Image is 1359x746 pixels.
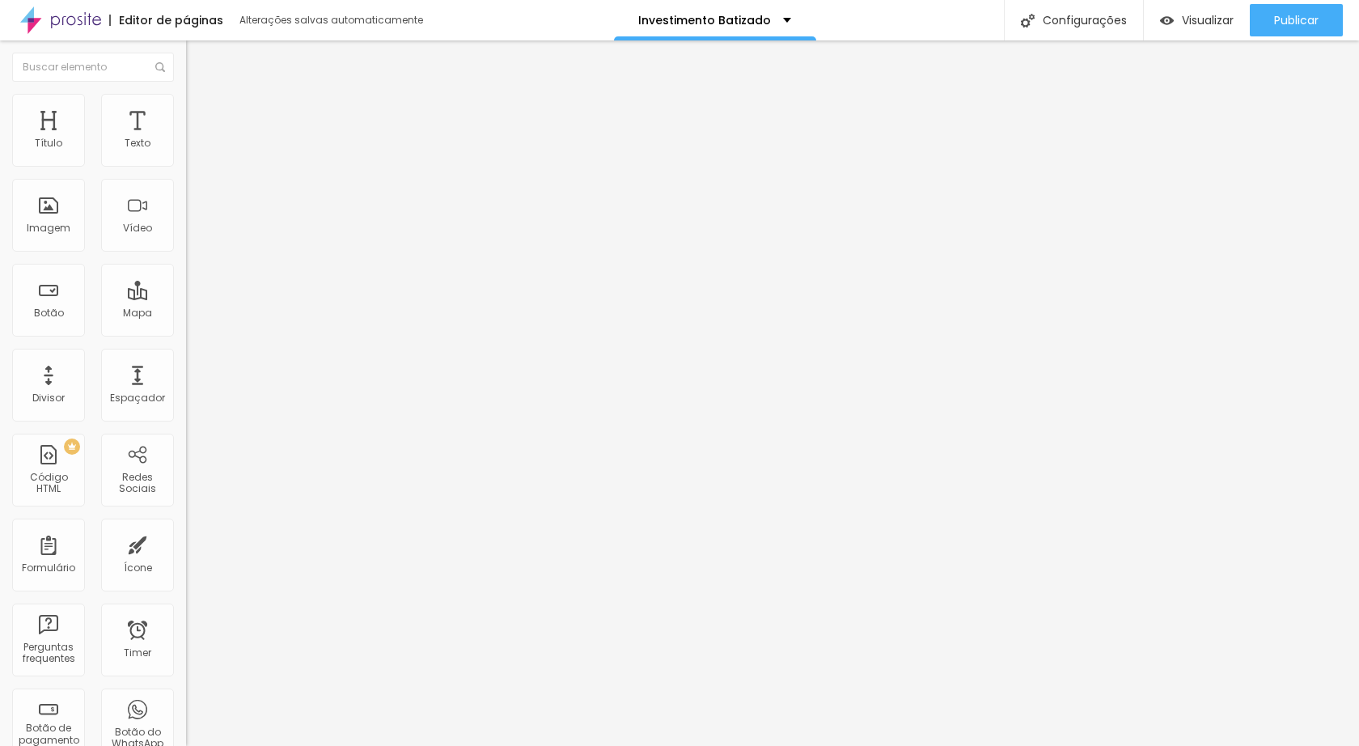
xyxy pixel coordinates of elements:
[34,307,64,319] div: Botão
[155,62,165,72] img: Icone
[22,562,75,574] div: Formulário
[186,40,1359,746] iframe: Editor
[109,15,223,26] div: Editor de páginas
[16,723,80,746] div: Botão de pagamento
[1250,4,1343,36] button: Publicar
[1160,14,1174,28] img: view-1.svg
[638,15,771,26] p: Investimento Batizado
[123,307,152,319] div: Mapa
[125,138,150,149] div: Texto
[110,392,165,404] div: Espaçador
[12,53,174,82] input: Buscar elemento
[123,223,152,234] div: Vídeo
[16,642,80,665] div: Perguntas frequentes
[239,15,425,25] div: Alterações salvas automaticamente
[1274,14,1319,27] span: Publicar
[35,138,62,149] div: Título
[1144,4,1250,36] button: Visualizar
[124,647,151,659] div: Timer
[16,472,80,495] div: Código HTML
[105,472,169,495] div: Redes Sociais
[27,223,70,234] div: Imagem
[124,562,152,574] div: Ícone
[32,392,65,404] div: Divisor
[1182,14,1234,27] span: Visualizar
[1021,14,1035,28] img: Icone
